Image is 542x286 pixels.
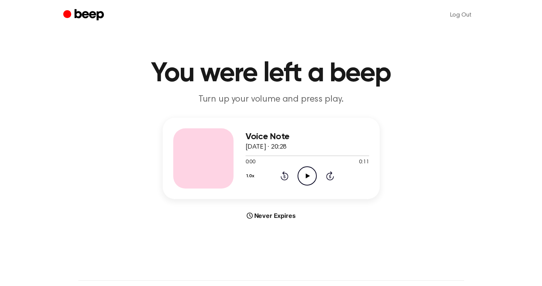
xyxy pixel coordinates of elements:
[359,158,369,166] span: 0:11
[127,93,416,106] p: Turn up your volume and press play.
[246,170,257,183] button: 1.0x
[163,211,380,220] div: Never Expires
[246,132,369,142] h3: Voice Note
[443,6,479,24] a: Log Out
[78,60,464,87] h1: You were left a beep
[246,144,287,151] span: [DATE] · 20:28
[63,8,106,23] a: Beep
[246,158,255,166] span: 0:00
